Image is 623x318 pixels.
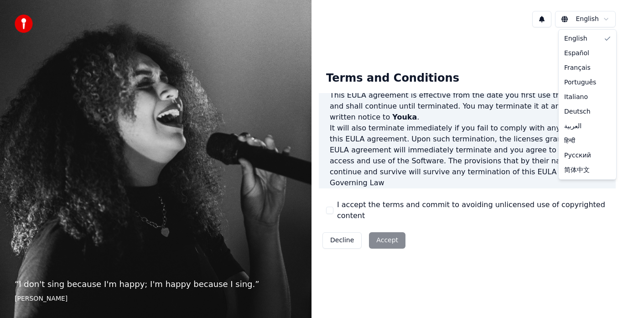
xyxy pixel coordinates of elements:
[564,34,587,43] span: English
[564,136,575,146] span: हिन्दी
[564,107,591,116] span: Deutsch
[564,78,596,87] span: Português
[564,63,591,73] span: Français
[564,166,590,175] span: 简体中文
[564,151,591,160] span: Русский
[564,49,589,58] span: Español
[564,122,581,131] span: العربية
[564,93,588,102] span: Italiano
